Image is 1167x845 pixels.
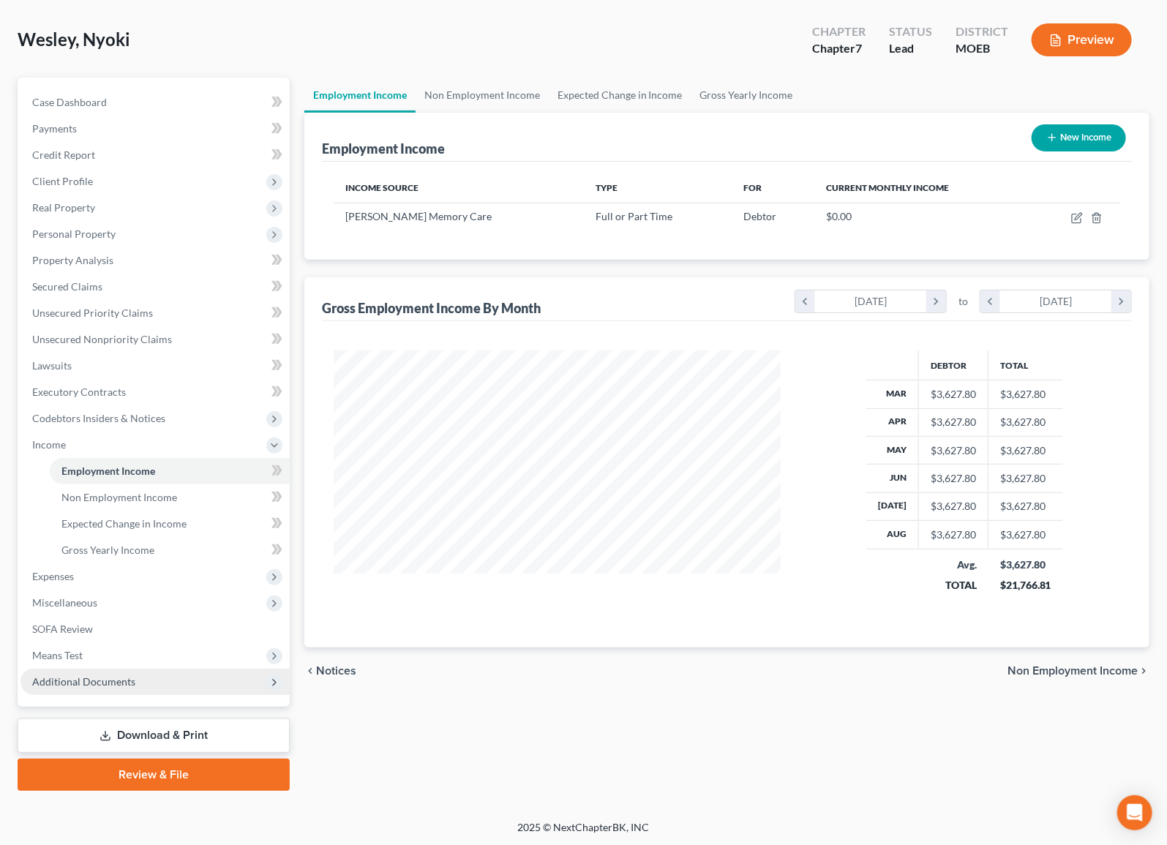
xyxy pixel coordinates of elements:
[20,353,290,379] a: Lawsuits
[32,175,93,187] span: Client Profile
[32,386,126,398] span: Executory Contracts
[889,40,932,57] div: Lead
[20,116,290,142] a: Payments
[956,23,1008,40] div: District
[866,465,919,492] th: Jun
[416,78,549,113] a: Non Employment Income
[345,210,492,222] span: [PERSON_NAME] Memory Care
[18,759,290,791] a: Review & File
[1000,557,1051,572] div: $3,627.80
[1117,795,1152,830] div: Open Intercom Messenger
[1007,665,1138,677] span: Non Employment Income
[304,78,416,113] a: Employment Income
[812,23,866,40] div: Chapter
[18,29,130,50] span: Wesley, Nyoki
[931,578,977,593] div: TOTAL
[304,665,316,677] i: chevron_left
[931,443,976,458] div: $3,627.80
[866,380,919,408] th: Mar
[32,149,95,161] span: Credit Report
[956,40,1008,57] div: MOEB
[827,182,950,193] span: Current Monthly Income
[1032,23,1132,56] button: Preview
[866,521,919,549] th: Aug
[20,616,290,642] a: SOFA Review
[32,570,74,582] span: Expenses
[32,280,102,293] span: Secured Claims
[1007,665,1149,677] button: Non Employment Income chevron_right
[988,408,1063,436] td: $3,627.80
[1000,290,1112,312] div: [DATE]
[50,484,290,511] a: Non Employment Income
[20,247,290,274] a: Property Analysis
[743,210,776,222] span: Debtor
[691,78,802,113] a: Gross Yearly Income
[20,300,290,326] a: Unsecured Priority Claims
[988,492,1063,520] td: $3,627.80
[931,471,976,486] div: $3,627.80
[596,210,672,222] span: Full or Part Time
[50,537,290,563] a: Gross Yearly Income
[988,465,1063,492] td: $3,627.80
[988,436,1063,464] td: $3,627.80
[61,544,154,556] span: Gross Yearly Income
[1138,665,1149,677] i: chevron_right
[931,527,976,542] div: $3,627.80
[345,182,419,193] span: Income Source
[988,350,1063,380] th: Total
[32,412,165,424] span: Codebtors Insiders & Notices
[20,89,290,116] a: Case Dashboard
[743,182,762,193] span: For
[32,228,116,240] span: Personal Property
[32,254,113,266] span: Property Analysis
[958,294,968,309] span: to
[931,415,976,429] div: $3,627.80
[32,201,95,214] span: Real Property
[32,649,83,661] span: Means Test
[32,359,72,372] span: Lawsuits
[795,290,815,312] i: chevron_left
[61,517,187,530] span: Expected Change in Income
[322,299,541,317] div: Gross Employment Income By Month
[827,210,852,222] span: $0.00
[866,436,919,464] th: May
[866,492,919,520] th: [DATE]
[988,521,1063,549] td: $3,627.80
[32,675,135,688] span: Additional Documents
[988,380,1063,408] td: $3,627.80
[596,182,618,193] span: Type
[1032,124,1126,151] button: New Income
[61,491,177,503] span: Non Employment Income
[20,326,290,353] a: Unsecured Nonpriority Claims
[549,78,691,113] a: Expected Change in Income
[931,557,977,572] div: Avg.
[32,596,97,609] span: Miscellaneous
[32,96,107,108] span: Case Dashboard
[931,499,976,514] div: $3,627.80
[889,23,932,40] div: Status
[919,350,988,380] th: Debtor
[32,307,153,319] span: Unsecured Priority Claims
[1000,578,1051,593] div: $21,766.81
[304,665,356,677] button: chevron_left Notices
[980,290,1000,312] i: chevron_left
[1111,290,1131,312] i: chevron_right
[61,465,155,477] span: Employment Income
[316,665,356,677] span: Notices
[855,41,862,55] span: 7
[32,333,172,345] span: Unsecured Nonpriority Claims
[322,140,445,157] div: Employment Income
[926,290,946,312] i: chevron_right
[32,623,93,635] span: SOFA Review
[815,290,927,312] div: [DATE]
[866,408,919,436] th: Apr
[18,718,290,753] a: Download & Print
[20,142,290,168] a: Credit Report
[50,458,290,484] a: Employment Income
[812,40,866,57] div: Chapter
[32,438,66,451] span: Income
[32,122,77,135] span: Payments
[931,387,976,402] div: $3,627.80
[50,511,290,537] a: Expected Change in Income
[20,274,290,300] a: Secured Claims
